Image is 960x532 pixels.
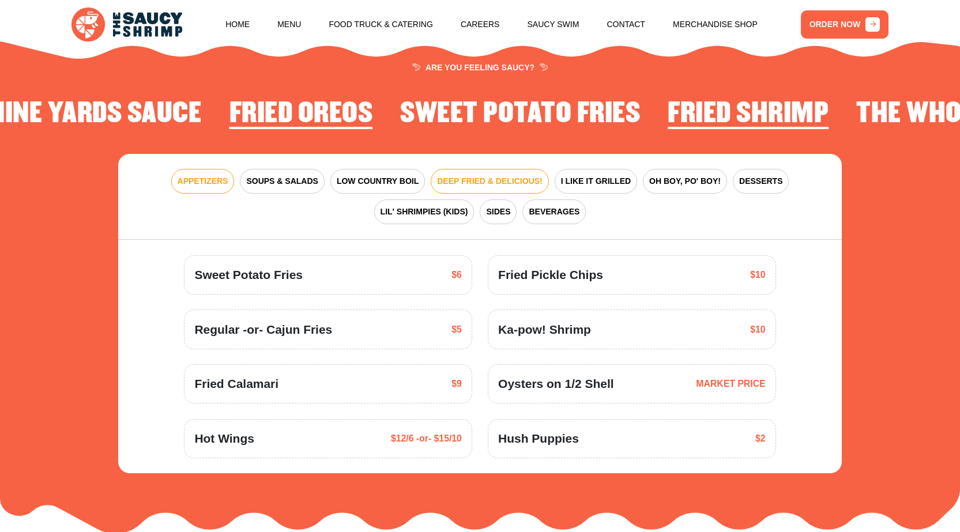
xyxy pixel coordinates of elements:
[668,98,829,134] li: 1 of 4
[71,7,182,41] img: logo
[750,323,765,337] span: $10
[451,323,462,337] span: $5
[498,266,603,284] span: Fried Pickle Chips
[400,98,640,134] li: 4 of 4
[246,175,318,187] span: SOUPS & SALADS
[498,320,591,338] span: Ka-pow! Shrimp
[529,206,579,218] span: BEVERAGES
[668,98,829,130] h2: Fried Shrimp
[381,206,468,218] span: LIL' SHRIMPIES (KIDS)
[194,266,303,284] span: Sweet Potato Fries
[391,432,462,446] span: $12/6 -or- $15/10
[480,199,517,224] button: SIDES
[412,63,548,71] span: ARE YOU FEELING SAUCY?
[178,175,228,187] span: APPETIZERS
[194,375,278,393] span: Fried Calamari
[330,169,425,194] button: LOW COUNTRY BOIL
[750,268,765,282] span: $10
[451,268,462,282] span: $6
[522,199,586,224] button: BEVERAGES
[229,98,373,134] li: 3 of 4
[528,2,579,46] a: Saucy Swim
[649,175,721,187] span: OH BOY, PO' BOY!
[451,377,462,391] span: $9
[171,169,235,194] button: APPETIZERS
[461,2,500,46] a: Careers
[194,429,254,447] span: Hot Wings
[696,377,765,391] span: MARKET PRICE
[437,175,543,187] span: DEEP FRIED & DELICIOUS!
[240,169,324,194] button: SOUPS & SALADS
[498,429,579,447] span: Hush Puppies
[400,98,640,130] h2: Sweet Potato Fries
[229,98,373,130] h2: Fried Oreos
[673,2,758,46] a: Merchandise Shop
[739,175,782,187] span: DESSERTS
[277,2,301,46] a: Menu
[194,320,332,338] span: Regular -or- Cajun Fries
[555,169,637,194] button: I LIKE IT GRILLED
[755,432,766,446] span: $2
[607,2,645,46] a: Contact
[329,2,432,46] a: Food Truck & Catering
[498,375,613,393] span: Oysters on 1/2 Shell
[801,10,889,39] a: ORDER NOW
[431,169,549,194] button: DEEP FRIED & DELICIOUS!
[225,2,250,46] a: Home
[643,169,727,194] button: OH BOY, PO' BOY!
[374,199,475,224] button: LIL' SHRIMPIES (KIDS)
[561,175,631,187] span: I LIKE IT GRILLED
[733,169,789,194] button: DESSERTS
[486,206,510,218] span: SIDES
[337,175,419,187] span: LOW COUNTRY BOIL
